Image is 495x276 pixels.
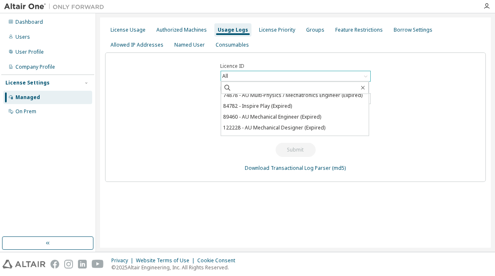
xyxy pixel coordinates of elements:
[276,143,316,157] button: Submit
[15,34,30,40] div: Users
[111,264,240,271] p: © 2025 Altair Engineering, Inc. All Rights Reserved.
[156,27,207,33] div: Authorized Machines
[218,27,248,33] div: Usage Logs
[4,2,108,11] img: Altair One
[78,260,87,269] img: linkedin.svg
[221,72,230,81] div: All
[15,64,55,70] div: Company Profile
[3,260,45,269] img: altair_logo.svg
[221,71,370,81] div: All
[15,49,44,55] div: User Profile
[136,257,197,264] div: Website Terms of Use
[221,122,369,133] li: 122228 - AU Mechanical Designer (Expired)
[111,27,146,33] div: License Usage
[221,133,369,144] li: 133862 - AU Data Analyst (Expired)
[259,27,295,33] div: License Priority
[64,260,73,269] img: instagram.svg
[15,94,40,101] div: Managed
[221,112,369,122] li: 89460 - AU Mechanical Engineer (Expired)
[332,164,346,172] a: (md5)
[394,27,432,33] div: Borrow Settings
[221,63,371,70] label: Licence ID
[197,257,240,264] div: Cookie Consent
[92,260,104,269] img: youtube.svg
[216,42,249,48] div: Consumables
[111,257,136,264] div: Privacy
[221,101,369,112] li: 84782 - Inspire Play (Expired)
[15,108,36,115] div: On Prem
[245,164,331,172] a: Download Transactional Log Parser
[15,19,43,25] div: Dashboard
[221,90,369,101] li: 74878 - AU Multi-Physics / Mechatronics Engineer (Expired)
[174,42,205,48] div: Named User
[111,42,163,48] div: Allowed IP Addresses
[5,80,50,86] div: License Settings
[306,27,324,33] div: Groups
[50,260,59,269] img: facebook.svg
[335,27,383,33] div: Feature Restrictions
